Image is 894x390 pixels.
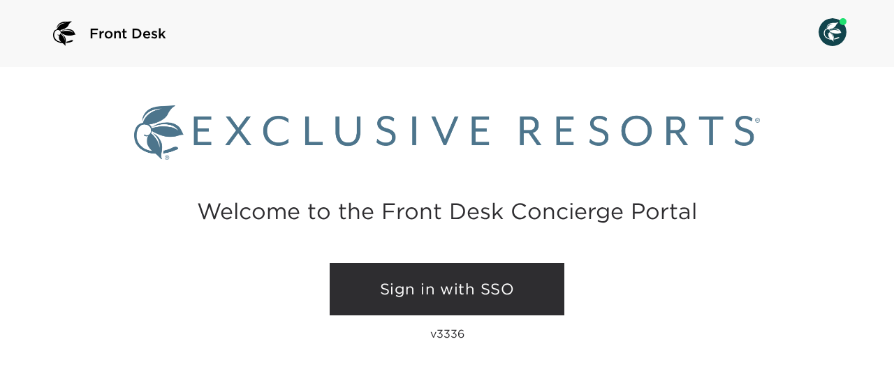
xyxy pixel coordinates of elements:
img: User [819,18,847,46]
span: Front Desk [89,24,166,43]
a: Sign in with SSO [330,263,564,316]
img: logo [47,17,81,50]
h2: Welcome to the Front Desk Concierge Portal [197,200,697,222]
p: v3336 [430,327,464,340]
img: Exclusive Resorts logo [134,105,760,160]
